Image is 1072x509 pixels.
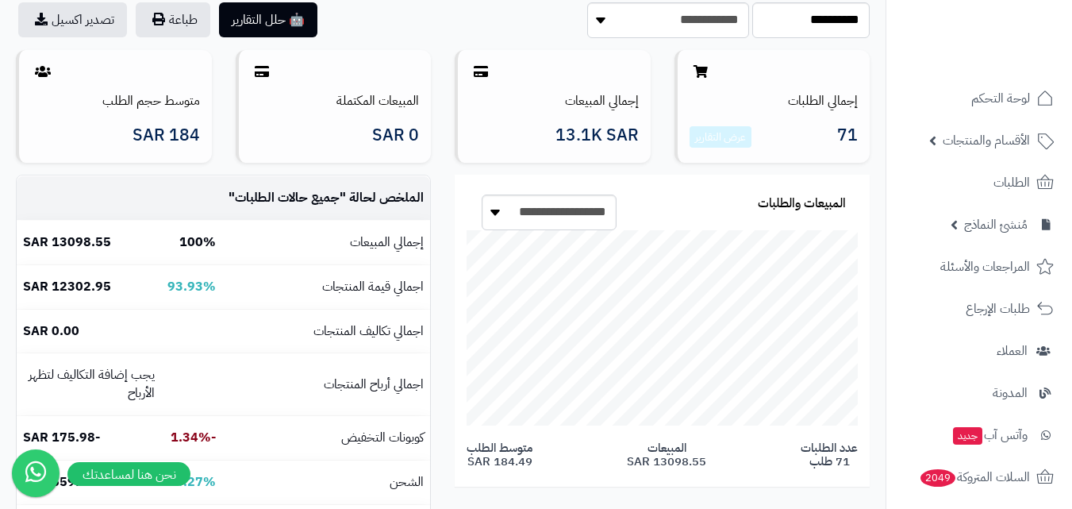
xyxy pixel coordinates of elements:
div: v 4.0.24 [44,25,78,38]
img: logo-2.png [964,40,1057,74]
div: Domain Overview [60,94,142,104]
span: لوحة التحكم [971,87,1030,110]
small: يجب إضافة التكاليف لتظهر الأرباح [29,365,155,403]
span: السلات المتروكة [919,466,1030,488]
a: السلات المتروكة2049 [896,458,1062,496]
a: عرض التقارير [695,129,746,145]
a: المراجعات والأسئلة [896,248,1062,286]
b: 93.93% [167,277,216,296]
div: Domain: [DOMAIN_NAME] [41,41,175,54]
td: الشحن [222,461,430,504]
span: المدونة [993,382,1028,404]
td: اجمالي قيمة المنتجات [222,265,430,309]
td: الملخص لحالة " " [222,176,430,220]
span: جميع حالات الطلبات [235,188,340,207]
b: 12302.95 SAR [23,277,111,296]
a: الطلبات [896,164,1062,202]
a: المبيعات المكتملة [336,91,419,110]
span: عدد الطلبات 71 طلب [801,442,858,468]
b: 13098.55 SAR [23,233,111,252]
span: الطلبات [993,172,1030,194]
span: جديد [953,427,982,445]
span: 2049 [920,469,955,487]
td: كوبونات التخفيض [222,416,430,460]
a: متوسط حجم الطلب [102,91,200,110]
a: لوحة التحكم [896,79,1062,118]
span: مُنشئ النماذج [964,214,1028,236]
span: المبيعات 13098.55 SAR [627,442,706,468]
td: اجمالي أرباح المنتجات [222,353,430,415]
span: طلبات الإرجاع [966,298,1030,320]
span: العملاء [997,340,1028,362]
span: المراجعات والأسئلة [940,256,1030,278]
img: tab_domain_overview_orange.svg [43,92,56,105]
td: اجمالي تكاليف المنتجات [222,310,430,353]
a: المدونة [896,374,1062,412]
a: تصدير اكسيل [18,2,127,37]
b: -175.98 SAR [23,428,100,447]
a: طلبات الإرجاع [896,290,1062,328]
img: logo_orange.svg [25,25,38,38]
span: 13.1K SAR [555,126,639,145]
a: وآتس آبجديد [896,416,1062,454]
a: العملاء [896,332,1062,370]
a: إجمالي الطلبات [788,91,858,110]
a: إجمالي المبيعات [565,91,639,110]
span: 0 SAR [372,126,419,145]
b: 100% [179,233,216,252]
b: 0.00 SAR [23,322,79,341]
button: 🤖 حلل التقارير [219,2,317,37]
span: 184 SAR [133,126,200,145]
span: 71 [837,126,858,148]
span: الأقسام والمنتجات [943,129,1030,152]
img: website_grey.svg [25,41,38,54]
td: إجمالي المبيعات [222,221,430,264]
h3: المبيعات والطلبات [758,197,846,211]
div: Keywords by Traffic [175,94,267,104]
span: وآتس آب [951,424,1028,446]
button: طباعة [136,2,210,37]
b: -1.34% [171,428,216,447]
b: 4.27% [175,472,216,492]
span: متوسط الطلب 184.49 SAR [467,442,532,468]
img: tab_keywords_by_traffic_grey.svg [158,92,171,105]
